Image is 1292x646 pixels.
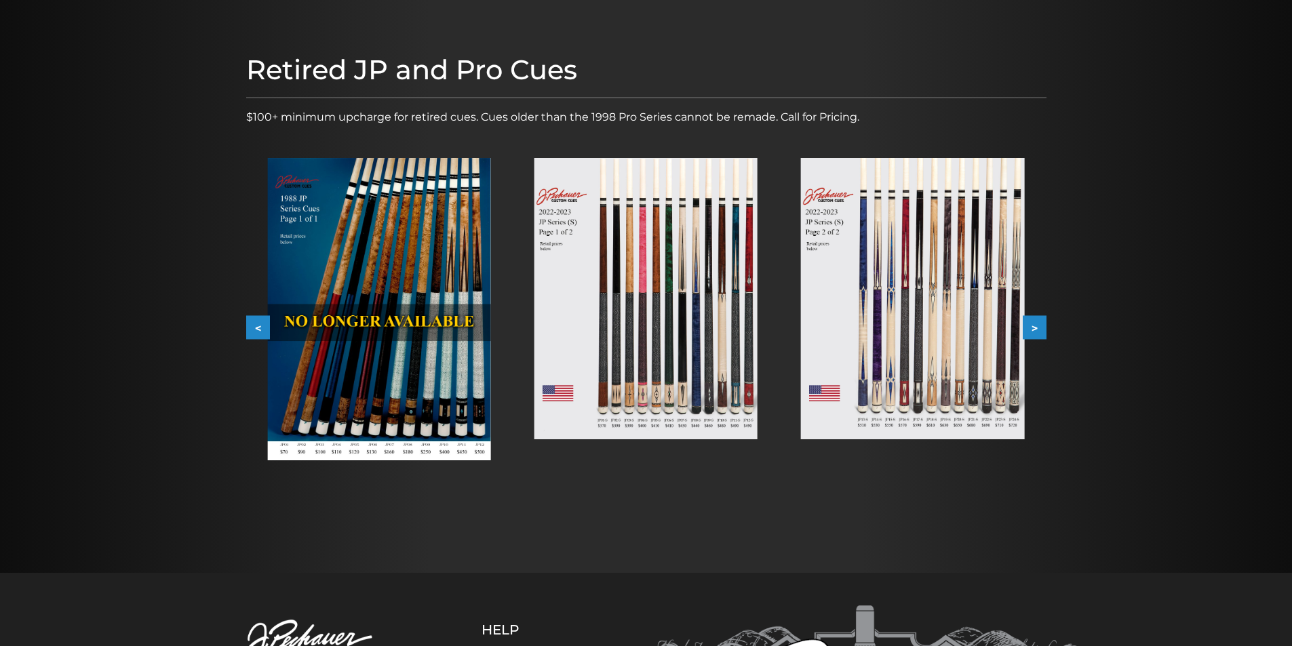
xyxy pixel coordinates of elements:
[482,622,587,638] h5: Help
[246,316,1046,340] div: Carousel Navigation
[1023,316,1046,340] button: >
[246,54,1046,86] h1: Retired JP and Pro Cues
[246,316,270,340] button: <
[246,109,1046,125] p: $100+ minimum upcharge for retired cues. Cues older than the 1998 Pro Series cannot be remade. Ca...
